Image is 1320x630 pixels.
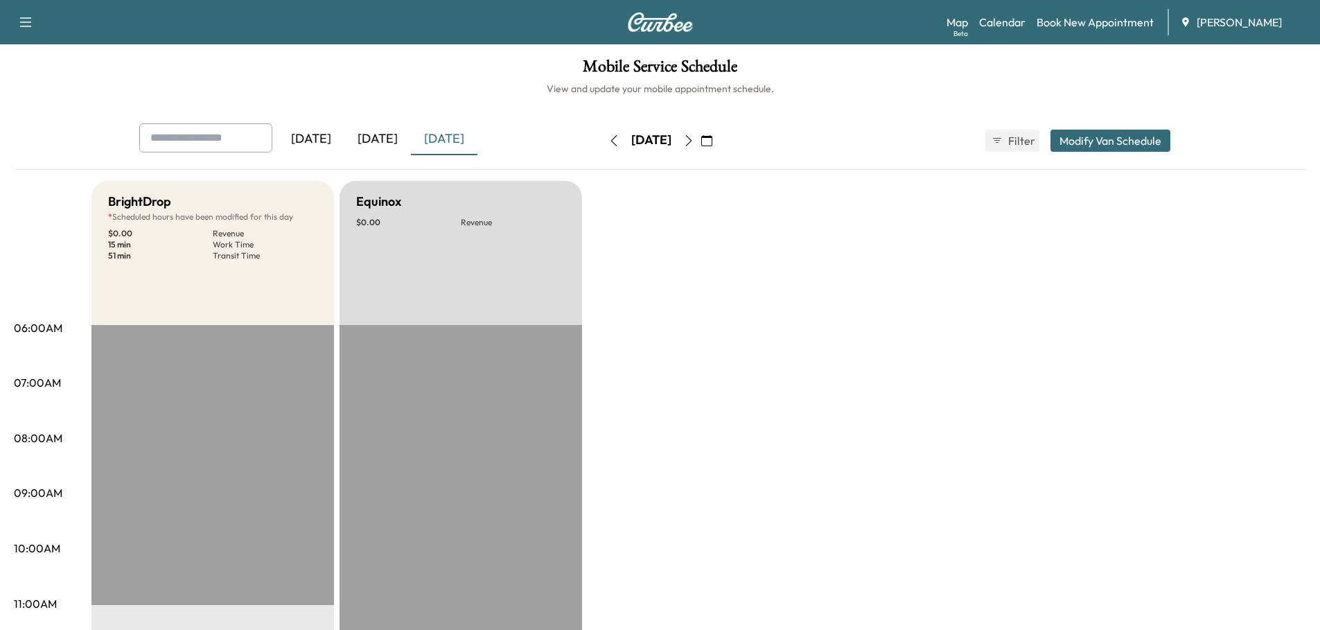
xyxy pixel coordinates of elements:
[108,239,213,250] p: 15 min
[947,14,968,30] a: MapBeta
[14,82,1306,96] h6: View and update your mobile appointment schedule.
[14,430,62,446] p: 08:00AM
[411,123,477,155] div: [DATE]
[627,12,694,32] img: Curbee Logo
[1008,132,1033,149] span: Filter
[631,132,671,149] div: [DATE]
[14,374,61,391] p: 07:00AM
[953,28,968,39] div: Beta
[14,540,60,557] p: 10:00AM
[108,211,317,222] p: Scheduled hours have been modified for this day
[213,228,317,239] p: Revenue
[14,484,62,501] p: 09:00AM
[344,123,411,155] div: [DATE]
[213,250,317,261] p: Transit Time
[108,228,213,239] p: $ 0.00
[356,192,401,211] h5: Equinox
[14,58,1306,82] h1: Mobile Service Schedule
[14,320,62,336] p: 06:00AM
[278,123,344,155] div: [DATE]
[108,192,171,211] h5: BrightDrop
[1037,14,1154,30] a: Book New Appointment
[461,217,565,228] p: Revenue
[985,130,1039,152] button: Filter
[356,217,461,228] p: $ 0.00
[213,239,317,250] p: Work Time
[1050,130,1170,152] button: Modify Van Schedule
[108,250,213,261] p: 51 min
[14,595,57,612] p: 11:00AM
[1197,14,1282,30] span: [PERSON_NAME]
[979,14,1026,30] a: Calendar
